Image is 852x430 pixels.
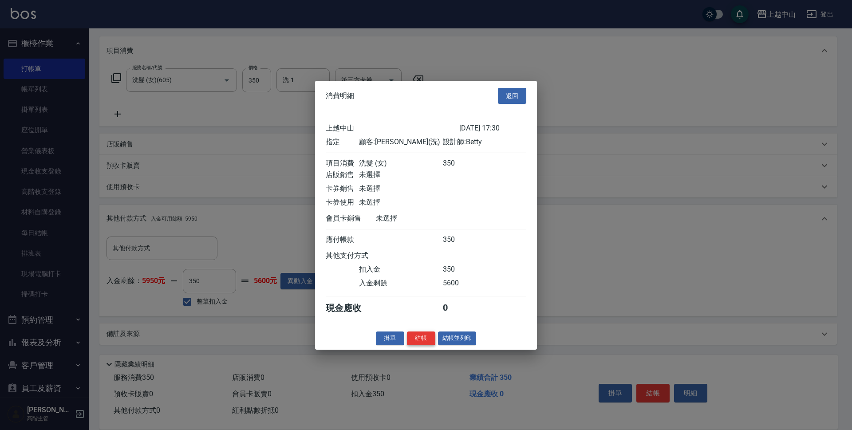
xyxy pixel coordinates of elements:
div: 未選擇 [376,214,459,223]
div: 入金剩餘 [359,279,442,288]
div: 卡券使用 [326,198,359,207]
div: 上越中山 [326,124,459,133]
div: 卡券銷售 [326,184,359,193]
div: 350 [443,235,476,245]
div: 店販銷售 [326,170,359,180]
div: 設計師: Betty [443,138,526,147]
div: 未選擇 [359,184,442,193]
div: 指定 [326,138,359,147]
button: 結帳並列印 [438,331,477,345]
button: 返回 [498,87,526,104]
div: 未選擇 [359,170,442,180]
button: 掛單 [376,331,404,345]
div: 扣入金 [359,265,442,274]
div: 350 [443,159,476,168]
div: 350 [443,265,476,274]
div: 5600 [443,279,476,288]
div: 應付帳款 [326,235,359,245]
div: 其他支付方式 [326,251,393,260]
div: 現金應收 [326,302,376,314]
div: 顧客: [PERSON_NAME](洗) [359,138,442,147]
div: 洗髮 (女) [359,159,442,168]
button: 結帳 [407,331,435,345]
div: [DATE] 17:30 [459,124,526,133]
div: 會員卡銷售 [326,214,376,223]
div: 0 [443,302,476,314]
div: 未選擇 [359,198,442,207]
div: 項目消費 [326,159,359,168]
span: 消費明細 [326,91,354,100]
